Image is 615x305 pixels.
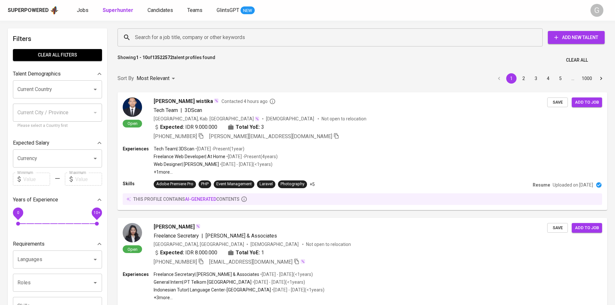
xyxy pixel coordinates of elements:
[206,233,277,239] span: [PERSON_NAME] & Associates
[125,121,140,126] span: Open
[125,247,140,252] span: Open
[563,54,590,66] button: Clear All
[543,73,553,84] button: Go to page 4
[123,223,142,242] img: 02d019052c42f5b3a9b83b9aa6f7be4d.png
[123,97,142,117] img: 3eed44ec19ec7ec3fa4a317057af03b0.jpg
[533,182,550,188] p: Resume
[137,73,177,85] div: Most Relevant
[201,232,203,240] span: |
[550,224,565,232] span: Save
[137,75,169,82] p: Most Relevant
[13,196,58,204] p: Years of Experience
[154,146,194,152] p: Tech Team | 3DScan
[596,73,606,84] button: Go to next page
[518,73,529,84] button: Go to page 2
[281,181,304,187] div: Photography
[103,6,135,15] a: Superhunter
[180,107,182,114] span: |
[123,146,154,152] p: Experiences
[160,123,184,131] b: Expected:
[154,97,213,105] span: [PERSON_NAME] wistika
[13,49,102,61] button: Clear All filters
[154,241,244,248] div: [GEOGRAPHIC_DATA], [GEOGRAPHIC_DATA]
[555,73,566,84] button: Go to page 5
[123,180,154,187] p: Skills
[241,7,255,14] span: NEW
[531,73,541,84] button: Go to page 3
[572,223,602,233] button: Add to job
[154,223,195,231] span: [PERSON_NAME]
[306,241,351,248] p: Not open to relocation
[154,259,197,265] span: [PHONE_NUMBER]
[547,223,568,233] button: Save
[133,196,240,202] p: this profile contains contents
[266,116,315,122] span: [DEMOGRAPHIC_DATA]
[300,259,305,264] img: magic_wand.svg
[8,7,49,14] div: Superpowered
[322,116,366,122] p: Not open to relocation
[185,197,216,202] span: AI-generated
[185,107,202,113] span: 3DScan
[154,116,260,122] div: [GEOGRAPHIC_DATA], Kab. [GEOGRAPHIC_DATA]
[13,238,102,250] div: Requirements
[209,133,332,139] span: [PERSON_NAME][EMAIL_ADDRESS][DOMAIN_NAME]
[209,259,292,265] span: [EMAIL_ADDRESS][DOMAIN_NAME]
[236,123,260,131] b: Total YoE:
[580,73,594,84] button: Go to page 1000
[91,154,100,163] button: Open
[251,279,305,285] p: • [DATE] - [DATE] ( <1 years )
[13,34,102,44] h6: Filters
[118,92,607,210] a: Open[PERSON_NAME] wistikaContacted 4 hours agoTech Team|3DScan[GEOGRAPHIC_DATA], Kab. [GEOGRAPHIC...
[103,7,133,13] b: Superhunter
[118,54,215,66] p: Showing of talent profiles found
[269,98,276,105] svg: By Batam recruiter
[310,181,315,188] p: +5
[590,4,603,17] div: G
[136,55,148,60] b: 1 - 10
[154,107,178,113] span: Tech Team
[18,51,97,59] span: Clear All filters
[91,278,100,287] button: Open
[154,161,219,168] p: Web Designer | [PERSON_NAME]
[221,98,276,105] span: Contacted 4 hours ago
[154,287,271,293] p: Indonesian Tutor | Language Center-[GEOGRAPHIC_DATA]
[123,271,154,278] p: Experiences
[154,133,197,139] span: [PHONE_NUMBER]
[260,181,273,187] div: Laravel
[214,98,219,103] img: magic_wand.svg
[572,97,602,107] button: Add to job
[550,99,565,106] span: Save
[553,34,600,42] span: Add New Talent
[13,240,45,248] p: Requirements
[194,146,244,152] p: • [DATE] - Present ( 1 year )
[91,85,100,94] button: Open
[154,153,225,160] p: Freelance Web Developer | At Home
[17,210,19,215] span: 0
[216,181,252,187] div: Event Management
[156,181,193,187] div: Adobe Premiere Pro
[225,153,278,160] p: • [DATE] - Present ( 4 years )
[219,161,272,168] p: • [DATE] - [DATE] ( <1 years )
[75,173,102,186] input: Value
[154,123,217,131] div: IDR 9.000.000
[118,75,134,82] p: Sort By
[566,56,588,64] span: Clear All
[271,287,324,293] p: • [DATE] - [DATE] ( <1 years )
[201,181,209,187] div: PHP
[154,249,217,257] div: IDR 8.000.000
[553,182,593,188] p: Uploaded on [DATE]
[254,116,260,121] img: magic_wand.svg
[91,255,100,264] button: Open
[261,123,264,131] span: 3
[13,70,61,78] p: Talent Demographics
[506,73,517,84] button: page 1
[154,279,251,285] p: General Intern | PT Telkom [GEOGRAPHIC_DATA]
[187,6,204,15] a: Teams
[77,7,88,13] span: Jobs
[575,224,599,232] span: Add to job
[152,55,173,60] b: 13522572
[236,249,260,257] b: Total YoE:
[50,5,59,15] img: app logo
[13,193,102,206] div: Years of Experience
[17,123,97,129] p: Please select a Country first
